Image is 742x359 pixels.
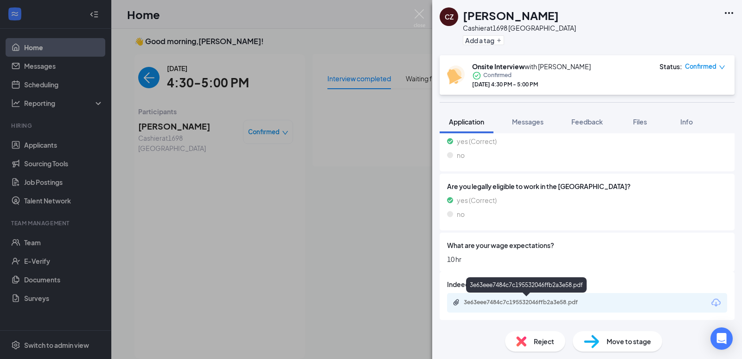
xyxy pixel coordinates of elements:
[447,254,727,264] span: 10 hr
[483,71,512,80] span: Confirmed
[723,7,735,19] svg: Ellipses
[472,71,481,80] svg: CheckmarkCircle
[463,23,576,33] div: Cashier at 1698 [GEOGRAPHIC_DATA]
[449,117,484,126] span: Application
[463,7,559,23] h1: [PERSON_NAME]
[680,117,693,126] span: Info
[457,195,497,205] span: yes (Correct)
[534,336,554,346] span: Reject
[457,209,465,219] span: no
[472,62,525,71] b: Onsite Interview
[445,12,454,21] div: CZ
[685,62,716,71] span: Confirmed
[607,336,651,346] span: Move to stage
[710,297,722,308] svg: Download
[447,279,496,289] span: Indeed Resume
[447,240,554,250] span: What are your wage expectations?
[457,136,497,146] span: yes (Correct)
[447,181,727,191] span: Are you legally eligible to work in the [GEOGRAPHIC_DATA]?
[464,299,594,306] div: 3e63eee7484c7c195532046ffb2a3e58.pdf
[472,80,591,88] div: [DATE] 4:30 PM - 5:00 PM
[466,277,587,293] div: 3e63eee7484c7c195532046ffb2a3e58.pdf
[659,62,682,71] div: Status :
[710,327,733,350] div: Open Intercom Messenger
[453,299,460,306] svg: Paperclip
[633,117,647,126] span: Files
[719,64,725,71] span: down
[512,117,544,126] span: Messages
[472,62,591,71] div: with [PERSON_NAME]
[463,35,504,45] button: PlusAdd a tag
[453,299,603,307] a: Paperclip3e63eee7484c7c195532046ffb2a3e58.pdf
[571,117,603,126] span: Feedback
[496,38,502,43] svg: Plus
[457,150,465,160] span: no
